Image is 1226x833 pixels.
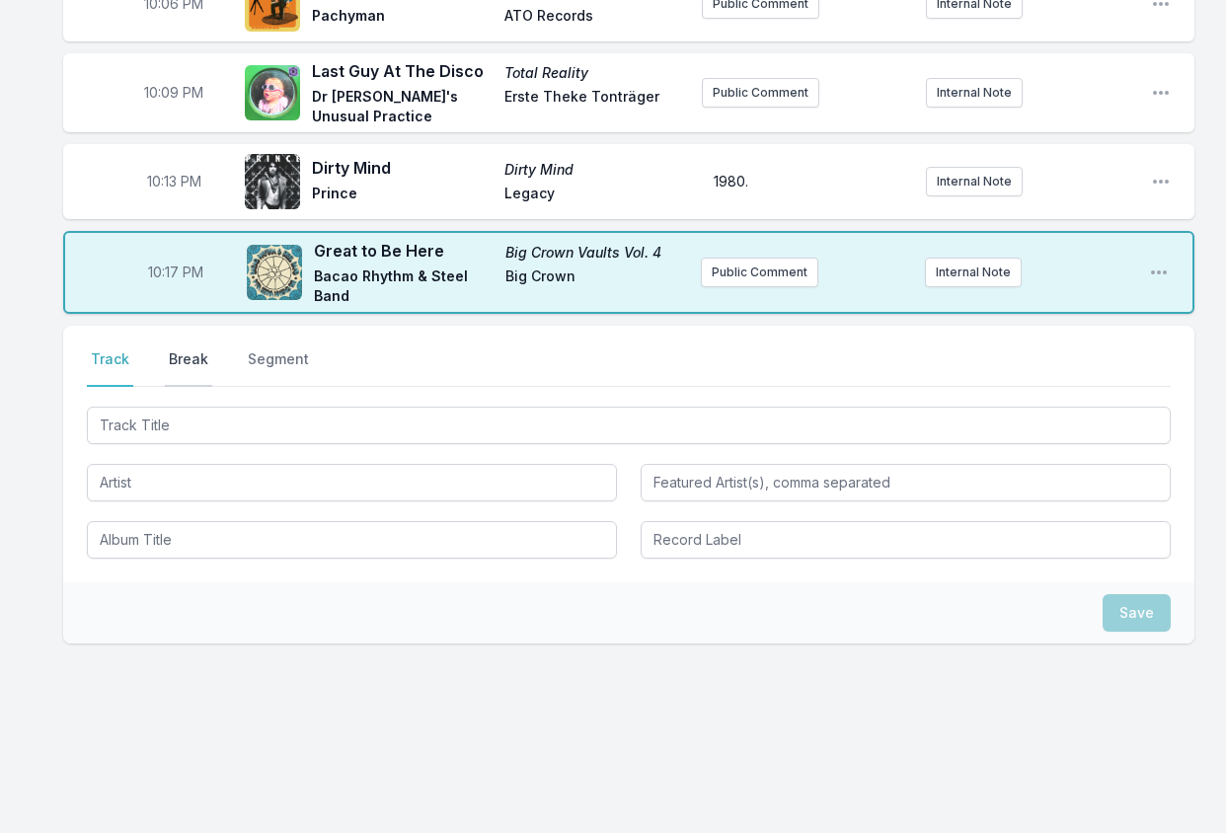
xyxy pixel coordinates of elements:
button: Break [165,349,212,387]
span: Erste Theke Tonträger [504,87,685,126]
span: Dr [PERSON_NAME]'s Unusual Practice [312,87,493,126]
img: Big Crown Vaults Vol. 4 [247,245,302,300]
input: Album Title [87,521,617,559]
button: Track [87,349,133,387]
button: Internal Note [926,78,1023,108]
span: Timestamp [147,172,201,191]
img: Total Reality [245,65,300,120]
span: Dirty Mind [312,156,493,180]
span: ATO Records [504,6,685,30]
input: Artist [87,464,617,501]
input: Track Title [87,407,1171,444]
span: Great to Be Here [314,239,494,263]
span: Timestamp [148,263,203,282]
button: Segment [244,349,313,387]
span: Pachyman [312,6,493,30]
button: Internal Note [926,167,1023,196]
button: Open playlist item options [1151,83,1171,103]
button: Open playlist item options [1151,172,1171,191]
span: Prince [312,184,493,207]
input: Featured Artist(s), comma separated [641,464,1171,501]
span: Total Reality [504,63,685,83]
img: Dirty Mind [245,154,300,209]
span: Big Crown Vaults Vol. 4 [505,243,685,263]
button: Internal Note [925,258,1022,287]
span: Last Guy At The Disco [312,59,493,83]
button: Save [1103,594,1171,632]
button: Public Comment [701,258,818,287]
span: Legacy [504,184,685,207]
span: Dirty Mind [504,160,685,180]
span: Bacao Rhythm & Steel Band [314,266,494,306]
span: Timestamp [144,83,203,103]
button: Public Comment [702,78,819,108]
button: Open playlist item options [1149,263,1169,282]
input: Record Label [641,521,1171,559]
span: Big Crown [505,266,685,306]
span: 1980. [714,173,748,189]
